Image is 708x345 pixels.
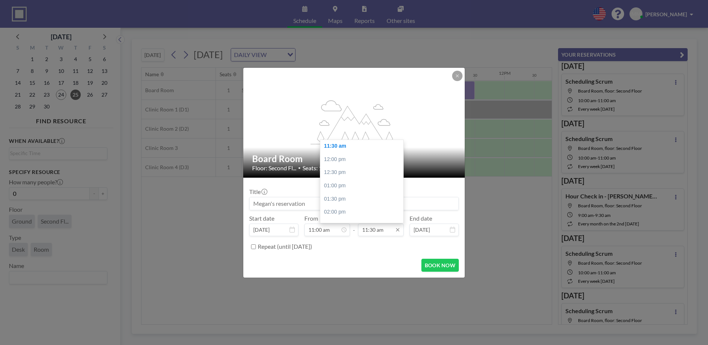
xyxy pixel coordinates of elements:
label: Repeat (until [DATE]) [258,243,312,250]
input: Megan's reservation [250,197,458,210]
span: Seats: 1 [303,164,322,172]
label: End date [410,215,432,222]
div: 12:00 pm [320,153,407,166]
label: From [304,215,318,222]
label: Title [249,188,267,195]
div: 12:30 pm [320,166,407,179]
span: - [353,217,355,234]
button: BOOK NOW [421,259,459,272]
h2: Board Room [252,153,457,164]
div: 02:30 pm [320,219,407,232]
span: • [298,165,301,171]
span: Floor: Second Fl... [252,164,296,172]
div: 01:00 pm [320,179,407,192]
div: 11:30 am [320,140,407,153]
div: 02:00 pm [320,205,407,219]
label: Start date [249,215,274,222]
div: 01:30 pm [320,192,407,206]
